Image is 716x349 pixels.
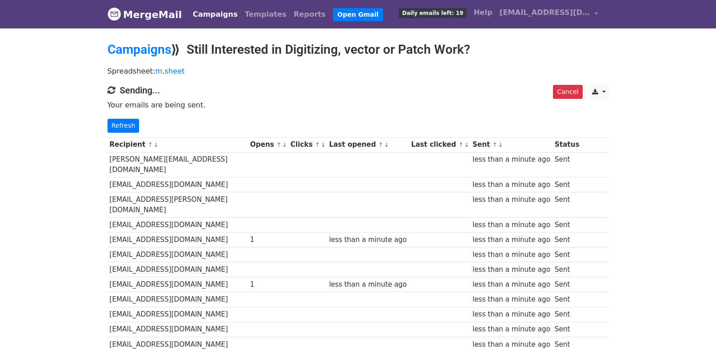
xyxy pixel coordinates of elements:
[552,192,581,218] td: Sent
[154,141,159,148] a: ↓
[248,137,289,152] th: Opens
[108,66,609,76] p: Spreadsheet:
[329,235,407,245] div: less than a minute ago
[250,235,286,245] div: 1
[108,85,609,96] h4: Sending...
[288,137,327,152] th: Clicks
[496,4,602,25] a: [EMAIL_ADDRESS][DOMAIN_NAME]
[329,279,407,290] div: less than a minute ago
[500,7,590,18] span: [EMAIL_ADDRESS][DOMAIN_NAME]
[473,250,550,260] div: less than a minute ago
[108,192,248,218] td: [EMAIL_ADDRESS][PERSON_NAME][DOMAIN_NAME]
[552,152,581,177] td: Sent
[108,7,121,21] img: MergeMail logo
[384,141,389,148] a: ↓
[108,137,248,152] th: Recipient
[108,42,609,57] h2: ⟫ Still Interested in Digitizing, vector or Patch Work?
[108,217,248,232] td: [EMAIL_ADDRESS][DOMAIN_NAME]
[473,220,550,230] div: less than a minute ago
[498,141,503,148] a: ↓
[276,141,281,148] a: ↑
[492,141,497,148] a: ↑
[108,177,248,192] td: [EMAIL_ADDRESS][DOMAIN_NAME]
[189,5,241,23] a: Campaigns
[378,141,383,148] a: ↑
[108,119,140,133] a: Refresh
[552,292,581,307] td: Sent
[108,5,182,24] a: MergeMail
[552,177,581,192] td: Sent
[552,247,581,262] td: Sent
[282,141,287,148] a: ↓
[321,141,326,148] a: ↓
[395,4,470,22] a: Daily emails left: 19
[399,8,466,18] span: Daily emails left: 19
[148,141,153,148] a: ↑
[459,141,463,148] a: ↑
[473,154,550,165] div: less than a minute ago
[552,262,581,277] td: Sent
[464,141,469,148] a: ↓
[473,309,550,320] div: less than a minute ago
[473,235,550,245] div: less than a minute ago
[108,307,248,322] td: [EMAIL_ADDRESS][DOMAIN_NAME]
[108,322,248,337] td: [EMAIL_ADDRESS][DOMAIN_NAME]
[108,42,171,57] a: Campaigns
[671,306,716,349] iframe: Chat Widget
[473,324,550,335] div: less than a minute ago
[108,277,248,292] td: [EMAIL_ADDRESS][DOMAIN_NAME]
[155,67,185,75] a: m.sheet
[327,137,409,152] th: Last opened
[470,4,496,22] a: Help
[108,233,248,247] td: [EMAIL_ADDRESS][DOMAIN_NAME]
[409,137,470,152] th: Last clicked
[552,233,581,247] td: Sent
[290,5,329,23] a: Reports
[108,152,248,177] td: [PERSON_NAME][EMAIL_ADDRESS][DOMAIN_NAME]
[552,277,581,292] td: Sent
[473,265,550,275] div: less than a minute ago
[552,137,581,152] th: Status
[552,322,581,337] td: Sent
[108,292,248,307] td: [EMAIL_ADDRESS][DOMAIN_NAME]
[473,195,550,205] div: less than a minute ago
[473,294,550,305] div: less than a minute ago
[470,137,552,152] th: Sent
[315,141,320,148] a: ↑
[241,5,290,23] a: Templates
[108,247,248,262] td: [EMAIL_ADDRESS][DOMAIN_NAME]
[108,100,609,110] p: Your emails are being sent.
[473,180,550,190] div: less than a minute ago
[473,279,550,290] div: less than a minute ago
[552,307,581,322] td: Sent
[333,8,383,21] a: Open Gmail
[250,279,286,290] div: 1
[552,217,581,232] td: Sent
[553,85,582,99] a: Cancel
[108,262,248,277] td: [EMAIL_ADDRESS][DOMAIN_NAME]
